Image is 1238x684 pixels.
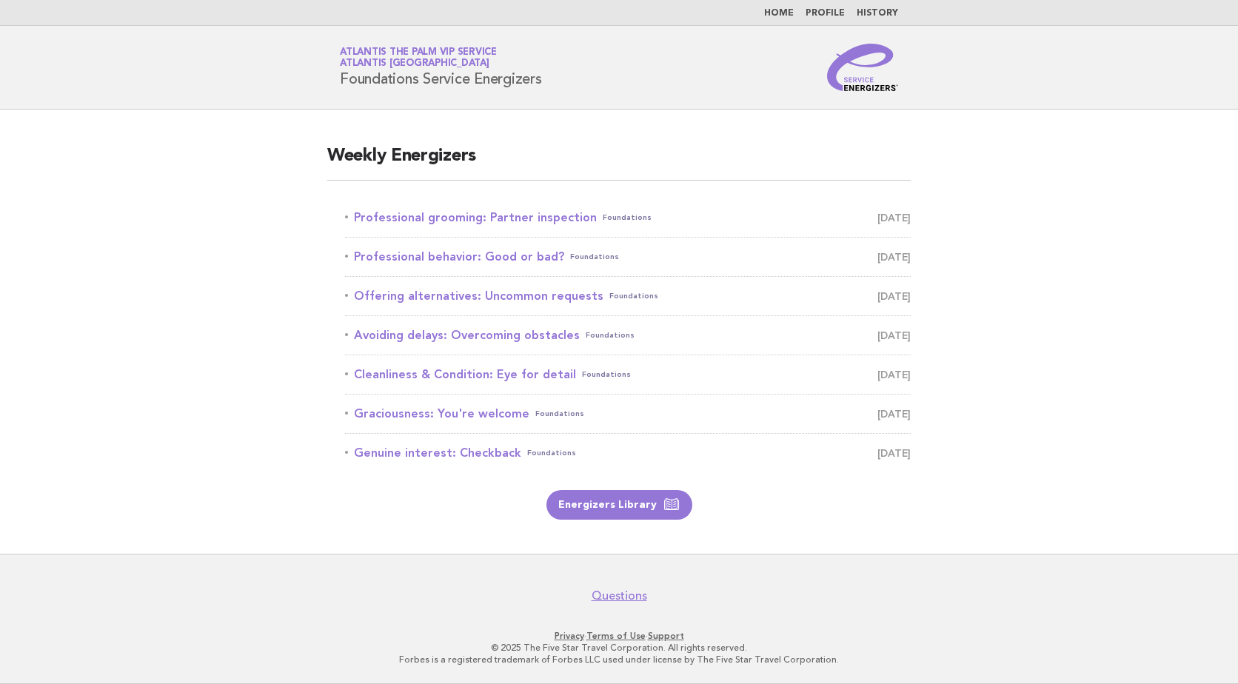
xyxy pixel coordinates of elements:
[857,9,898,18] a: History
[340,48,542,87] h1: Foundations Service Energizers
[546,490,692,520] a: Energizers Library
[827,44,898,91] img: Service Energizers
[877,207,911,228] span: [DATE]
[877,364,911,385] span: [DATE]
[592,589,647,603] a: Questions
[535,403,584,424] span: Foundations
[345,403,911,424] a: Graciousness: You're welcomeFoundations [DATE]
[340,47,497,68] a: Atlantis The Palm VIP ServiceAtlantis [GEOGRAPHIC_DATA]
[586,325,635,346] span: Foundations
[582,364,631,385] span: Foundations
[345,325,911,346] a: Avoiding delays: Overcoming obstaclesFoundations [DATE]
[603,207,652,228] span: Foundations
[877,286,911,306] span: [DATE]
[345,247,911,267] a: Professional behavior: Good or bad?Foundations [DATE]
[345,364,911,385] a: Cleanliness & Condition: Eye for detailFoundations [DATE]
[166,642,1072,654] p: © 2025 The Five Star Travel Corporation. All rights reserved.
[764,9,794,18] a: Home
[555,631,584,641] a: Privacy
[806,9,845,18] a: Profile
[877,443,911,463] span: [DATE]
[877,403,911,424] span: [DATE]
[527,443,576,463] span: Foundations
[609,286,658,306] span: Foundations
[345,207,911,228] a: Professional grooming: Partner inspectionFoundations [DATE]
[166,654,1072,665] p: Forbes is a registered trademark of Forbes LLC used under license by The Five Star Travel Corpora...
[166,630,1072,642] p: · ·
[877,325,911,346] span: [DATE]
[327,144,911,181] h2: Weekly Energizers
[345,286,911,306] a: Offering alternatives: Uncommon requestsFoundations [DATE]
[586,631,646,641] a: Terms of Use
[648,631,684,641] a: Support
[340,59,489,69] span: Atlantis [GEOGRAPHIC_DATA]
[570,247,619,267] span: Foundations
[345,443,911,463] a: Genuine interest: CheckbackFoundations [DATE]
[877,247,911,267] span: [DATE]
